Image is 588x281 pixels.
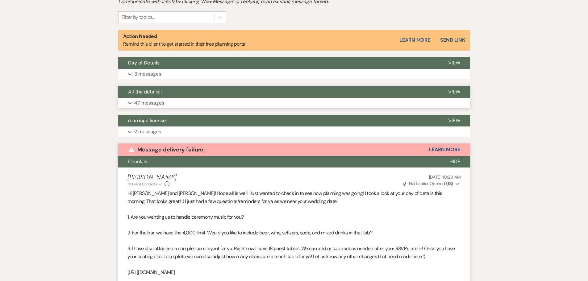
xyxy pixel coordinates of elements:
[137,145,205,154] p: Message delivery failure.
[448,60,460,66] span: View
[134,99,164,107] p: 47 messages
[127,268,461,276] p: [URL][DOMAIN_NAME]
[134,70,161,78] p: 3 messages
[118,69,470,79] button: 3 messages
[118,57,438,69] button: Day of Details
[134,128,161,136] p: 2 messages
[448,117,460,124] span: View
[440,38,465,43] button: Send Link
[122,14,155,21] div: Filter by topics...
[128,158,148,165] span: Check In
[399,36,430,44] a: Learn More
[403,181,453,186] span: Opened
[127,174,177,181] h5: [PERSON_NAME]
[123,33,157,39] strong: Action Needed
[402,180,461,187] button: NotificationOpened (18)
[440,156,470,167] button: Hide
[409,181,430,186] span: Notification
[438,86,470,98] button: View
[123,32,247,48] p: Remind this client to get started in their free planning portal.
[438,115,470,126] button: View
[446,181,453,186] strong: ( 18 )
[118,115,438,126] button: marriage license
[128,117,166,124] span: marriage license
[127,213,461,221] p: 1. Are you wanting us to handle ceremony music for you?
[127,229,461,237] p: 2. For the bar, we have the 4,000 limit. Would you like to include beer, wine, seltzers, soda, an...
[127,189,461,205] p: Hi [PERSON_NAME] and [PERSON_NAME]! Hope all is well! Just wanted to check in to see how planning...
[118,98,470,108] button: 47 messages
[429,174,461,180] span: [DATE] 10:28 AM
[118,126,470,137] button: 2 messages
[127,181,163,187] button: to: Event Contacts
[449,158,460,165] span: Hide
[429,147,460,152] button: Learn More
[438,57,470,69] button: View
[118,86,438,98] button: All the details!!
[128,89,162,95] span: All the details!!
[127,245,461,260] p: 3. I have also attached a sample room layout for ya. Right now I have 18 guest tables. We can add...
[118,156,440,167] button: Check In
[127,182,157,187] span: to: Event Contacts
[448,89,460,95] span: View
[128,60,160,66] span: Day of Details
